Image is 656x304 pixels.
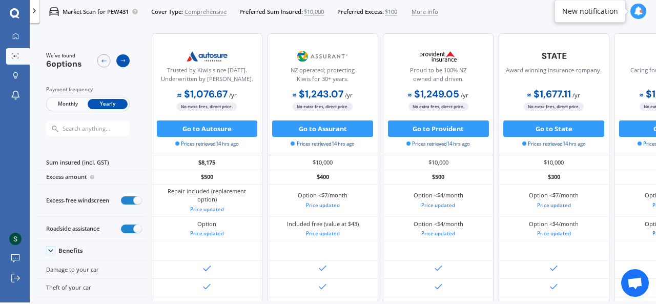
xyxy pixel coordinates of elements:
span: No extra fees, direct price. [293,103,353,110]
div: Price updated [190,230,224,238]
span: 6 options [46,58,82,69]
div: Option <$7/month [298,191,347,209]
div: NZ operated; protecting Kiwis for 30+ years. [274,66,371,87]
div: Option [190,220,224,238]
span: Prices retrieved 14 hrs ago [406,140,470,148]
span: Prices retrieved 14 hrs ago [522,140,586,148]
span: More info [412,8,438,16]
span: Prices retrieved 14 hrs ago [291,140,354,148]
div: $10,000 [499,155,609,170]
b: $1,677.11 [527,88,571,100]
input: Search anything... [61,125,146,132]
div: Sum insured (incl. GST) [36,155,147,170]
div: Option <$4/month [414,191,463,209]
div: Option <$7/month [529,191,579,209]
div: Repair included (replacement option) [158,187,256,213]
div: Open chat [621,269,649,297]
b: $1,076.67 [177,88,227,100]
span: Preferred Excess: [337,8,384,16]
div: New notification [562,6,618,16]
div: $300 [499,170,609,185]
img: State-text-1.webp [527,46,581,66]
img: Assurant.png [296,46,350,67]
span: Comprehensive [184,8,227,16]
span: / yr [572,91,580,99]
img: ACg8ocIAtu-DZigoTAYtvnbPwQCMM5OyY8rUzuCRMjqw3_VKHjNjYg=s96-c [9,233,22,245]
span: $100 [385,8,397,16]
span: / yr [461,91,468,99]
button: Go to Assurant [272,120,373,137]
div: Theft of your car [36,279,147,297]
div: Price updated [158,206,256,214]
div: Price updated [529,201,579,210]
div: Price updated [414,230,463,238]
b: $1,243.07 [293,88,343,100]
span: Monthly [48,99,88,110]
div: Option <$4/month [529,220,579,238]
span: No extra fees, direct price. [177,103,237,110]
div: Trusted by Kiwis since [DATE]. Underwritten by [PERSON_NAME]. [159,66,255,87]
div: $500 [383,170,494,185]
span: Prices retrieved 14 hrs ago [175,140,239,148]
div: Price updated [414,201,463,210]
div: Benefits [58,247,83,254]
img: Provident.png [411,46,465,67]
div: $8,175 [152,155,262,170]
div: $500 [152,170,262,185]
button: Go to State [503,120,604,137]
div: Payment frequency [46,86,130,94]
img: Autosure.webp [180,46,234,67]
button: Go to Provident [388,120,489,137]
div: Price updated [529,230,579,238]
div: Excess-free windscreen [36,185,147,217]
span: Cover Type: [151,8,183,16]
span: $10,000 [304,8,324,16]
b: $1,249.05 [408,88,459,100]
span: / yr [229,91,237,99]
div: Excess amount [36,170,147,185]
div: Roadside assistance [36,217,147,241]
span: No extra fees, direct price. [408,103,468,110]
div: $10,000 [383,155,494,170]
div: $10,000 [268,155,378,170]
span: / yr [345,91,353,99]
div: Price updated [287,230,359,238]
span: Yearly [88,99,128,110]
div: Award winning insurance company. [506,66,602,87]
div: Proud to be 100% NZ owned and driven. [390,66,486,87]
span: No extra fees, direct price. [524,103,584,110]
div: $400 [268,170,378,185]
button: Go to Autosure [157,120,258,137]
img: car.f15378c7a67c060ca3f3.svg [49,7,59,16]
div: Included free (value at $43) [287,220,359,238]
p: Market Scan for PEW431 [63,8,129,16]
div: Price updated [298,201,347,210]
div: Option <$4/month [414,220,463,238]
div: Damage to your car [36,261,147,279]
span: Preferred Sum Insured: [239,8,303,16]
span: We've found [46,52,82,59]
